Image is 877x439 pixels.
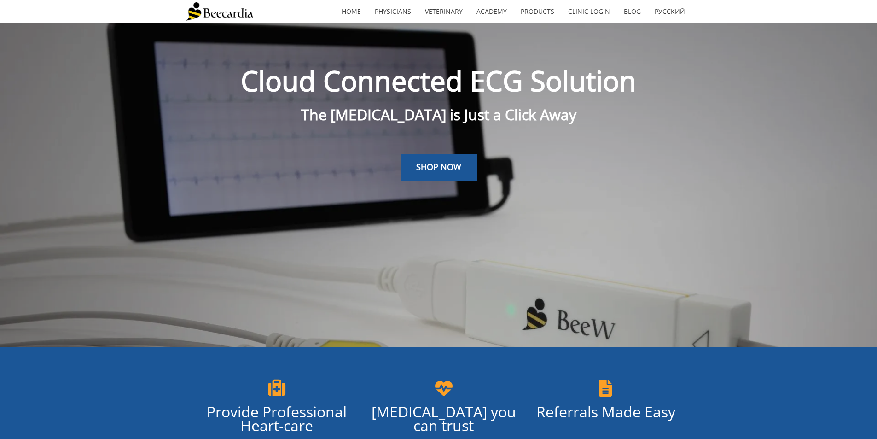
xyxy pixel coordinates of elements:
span: SHOP NOW [416,161,461,172]
span: The [MEDICAL_DATA] is Just a Click Away [301,105,576,124]
a: Veterinary [418,1,470,22]
span: Cloud Connected ECG Solution [241,62,636,100]
span: [MEDICAL_DATA] you can trust [372,402,516,435]
span: Provide Professional Heart-care [207,402,347,435]
a: Academy [470,1,514,22]
span: Referrals Made Easy [536,402,675,421]
a: Blog [617,1,648,22]
a: home [335,1,368,22]
a: SHOP NOW [401,154,477,181]
a: Physicians [368,1,418,22]
a: Clinic Login [561,1,617,22]
a: Русский [648,1,692,22]
a: Products [514,1,561,22]
img: Beecardia [186,2,253,21]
